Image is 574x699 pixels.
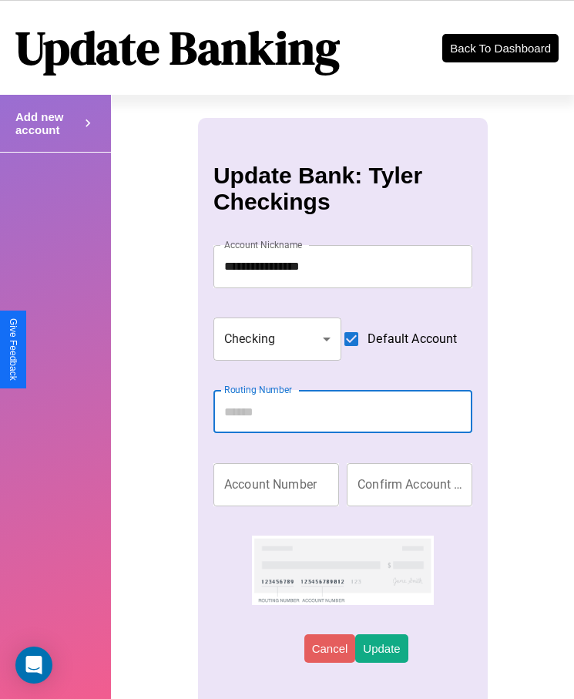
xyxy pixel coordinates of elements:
button: Update [355,634,408,663]
div: Checking [213,318,341,361]
img: check [252,536,433,605]
button: Back To Dashboard [442,34,559,62]
label: Account Nickname [224,238,303,251]
div: Give Feedback [8,318,18,381]
div: Open Intercom Messenger [15,647,52,684]
button: Cancel [304,634,356,663]
h1: Update Banking [15,16,340,79]
label: Routing Number [224,383,292,396]
span: Default Account [368,330,457,348]
h3: Update Bank: Tyler Checkings [213,163,472,215]
h4: Add new account [15,110,80,136]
